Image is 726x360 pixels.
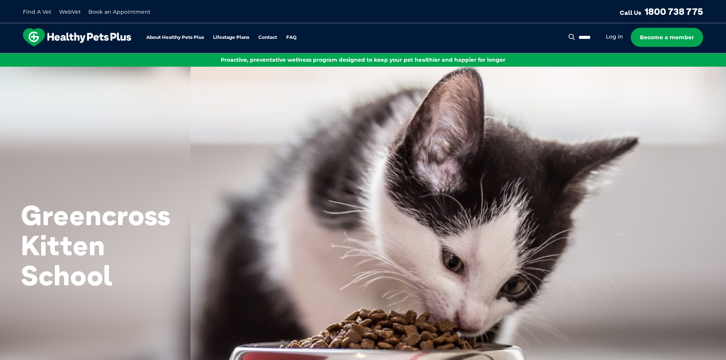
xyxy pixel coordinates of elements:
[146,35,204,40] a: About Healthy Pets Plus
[23,28,131,46] img: hpp-logo
[23,8,51,15] a: Find A Vet
[631,28,703,47] a: Become a member
[258,35,277,40] a: Contact
[620,9,641,16] span: Call Us
[213,35,249,40] a: Lifestage Plans
[606,33,623,40] a: Log in
[620,6,703,17] a: Call Us1800 738 775
[567,33,577,41] button: Search
[88,8,151,15] a: Book an Appointment
[286,35,296,40] a: FAQ
[59,8,81,15] a: WebVet
[221,56,505,63] span: Proactive, preventative wellness program designed to keep your pet healthier and happier for longer
[21,200,170,291] h2: Greencross Kitten School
